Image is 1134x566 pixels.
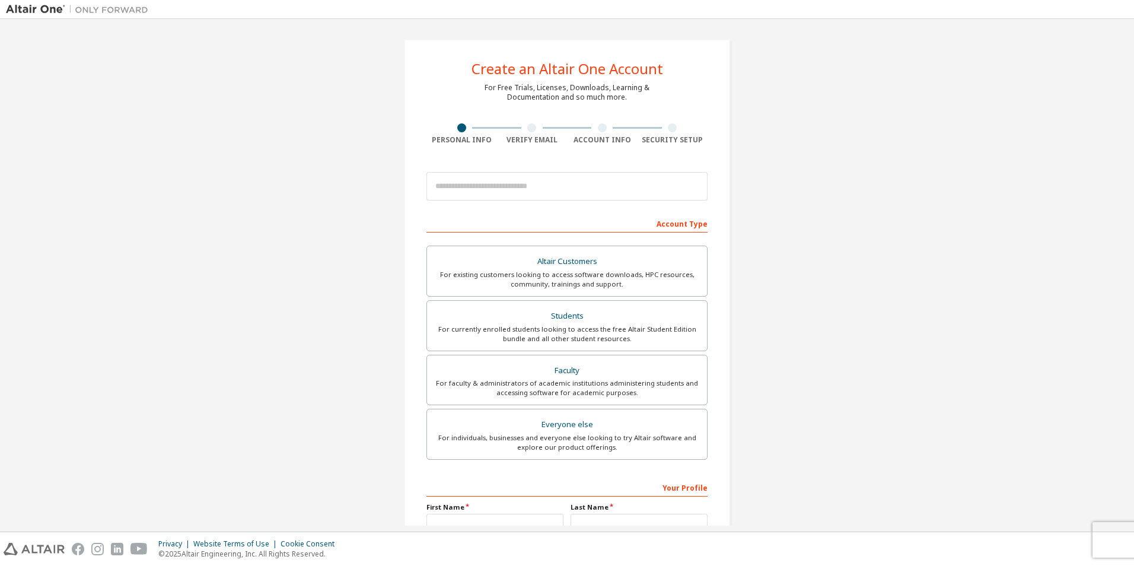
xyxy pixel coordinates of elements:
div: Everyone else [434,416,700,433]
div: For currently enrolled students looking to access the free Altair Student Edition bundle and all ... [434,325,700,344]
img: altair_logo.svg [4,543,65,555]
img: youtube.svg [130,543,148,555]
div: Security Setup [638,135,708,145]
div: Altair Customers [434,253,700,270]
div: Website Terms of Use [193,539,281,549]
div: Account Type [426,214,708,233]
label: Last Name [571,503,708,512]
div: Create an Altair One Account [472,62,663,76]
div: Privacy [158,539,193,549]
div: Verify Email [497,135,568,145]
div: Account Info [567,135,638,145]
label: First Name [426,503,563,512]
img: Altair One [6,4,154,15]
div: Your Profile [426,478,708,497]
img: instagram.svg [91,543,104,555]
div: For individuals, businesses and everyone else looking to try Altair software and explore our prod... [434,433,700,452]
img: facebook.svg [72,543,84,555]
div: Students [434,308,700,325]
p: © 2025 Altair Engineering, Inc. All Rights Reserved. [158,549,342,559]
div: For existing customers looking to access software downloads, HPC resources, community, trainings ... [434,270,700,289]
div: For Free Trials, Licenses, Downloads, Learning & Documentation and so much more. [485,83,649,102]
div: Faculty [434,363,700,379]
div: For faculty & administrators of academic institutions administering students and accessing softwa... [434,379,700,398]
div: Cookie Consent [281,539,342,549]
img: linkedin.svg [111,543,123,555]
div: Personal Info [426,135,497,145]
